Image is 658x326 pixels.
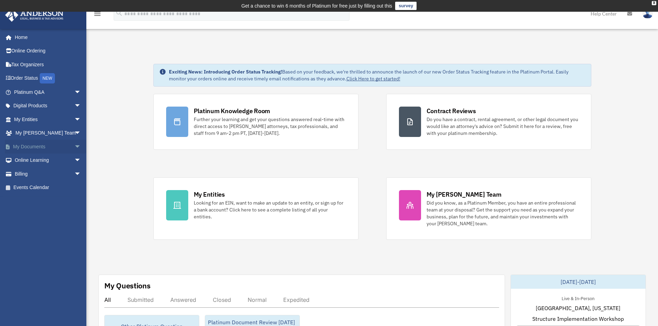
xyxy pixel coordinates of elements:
a: Contract Reviews Do you have a contract, rental agreement, or other legal document you would like... [386,94,591,150]
span: arrow_drop_down [74,140,88,154]
div: All [104,296,111,303]
a: My Entities Looking for an EIN, want to make an update to an entity, or sign up for a bank accoun... [153,177,359,240]
div: Closed [213,296,231,303]
img: User Pic [642,9,653,19]
div: Looking for an EIN, want to make an update to an entity, or sign up for a bank account? Click her... [194,199,346,220]
div: Do you have a contract, rental agreement, or other legal document you would like an attorney's ad... [427,116,579,137]
span: arrow_drop_down [74,85,88,99]
img: Anderson Advisors Platinum Portal [3,8,66,22]
a: Events Calendar [5,181,92,195]
i: search [115,9,123,17]
a: My Entitiesarrow_drop_down [5,112,92,126]
span: arrow_drop_down [74,112,88,127]
a: Click Here to get started! [346,76,400,82]
div: Based on your feedback, we're thrilled to announce the launch of our new Order Status Tracking fe... [169,68,585,82]
div: Platinum Knowledge Room [194,107,270,115]
a: My Documentsarrow_drop_down [5,140,92,154]
div: [DATE]-[DATE] [511,275,646,289]
div: Answered [170,296,196,303]
div: Contract Reviews [427,107,476,115]
a: Platinum Knowledge Room Further your learning and get your questions answered real-time with dire... [153,94,359,150]
div: My Questions [104,280,151,291]
div: My [PERSON_NAME] Team [427,190,502,199]
a: menu [93,12,102,18]
i: menu [93,10,102,18]
a: Online Ordering [5,44,92,58]
div: Submitted [127,296,154,303]
a: My [PERSON_NAME] Team Did you know, as a Platinum Member, you have an entire professional team at... [386,177,591,240]
span: Structure Implementation Workshop [532,315,624,323]
a: Digital Productsarrow_drop_down [5,99,92,113]
div: NEW [40,73,55,83]
div: Expedited [283,296,309,303]
span: arrow_drop_down [74,99,88,113]
a: Platinum Q&Aarrow_drop_down [5,85,92,99]
div: Further your learning and get your questions answered real-time with direct access to [PERSON_NAM... [194,116,346,137]
span: [GEOGRAPHIC_DATA], [US_STATE] [536,304,620,312]
div: close [652,1,656,5]
span: arrow_drop_down [74,167,88,181]
a: Online Learningarrow_drop_down [5,154,92,167]
strong: Exciting News: Introducing Order Status Tracking! [169,69,282,75]
a: survey [395,2,417,10]
div: Did you know, as a Platinum Member, you have an entire professional team at your disposal? Get th... [427,199,579,227]
a: My [PERSON_NAME] Teamarrow_drop_down [5,126,92,140]
a: Home [5,30,88,44]
a: Billingarrow_drop_down [5,167,92,181]
a: Tax Organizers [5,58,92,71]
div: Normal [248,296,267,303]
a: Order StatusNEW [5,71,92,86]
span: arrow_drop_down [74,126,88,140]
div: Live & In-Person [556,294,600,302]
span: arrow_drop_down [74,154,88,168]
div: Get a chance to win 6 months of Platinum for free just by filling out this [241,2,392,10]
div: My Entities [194,190,225,199]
